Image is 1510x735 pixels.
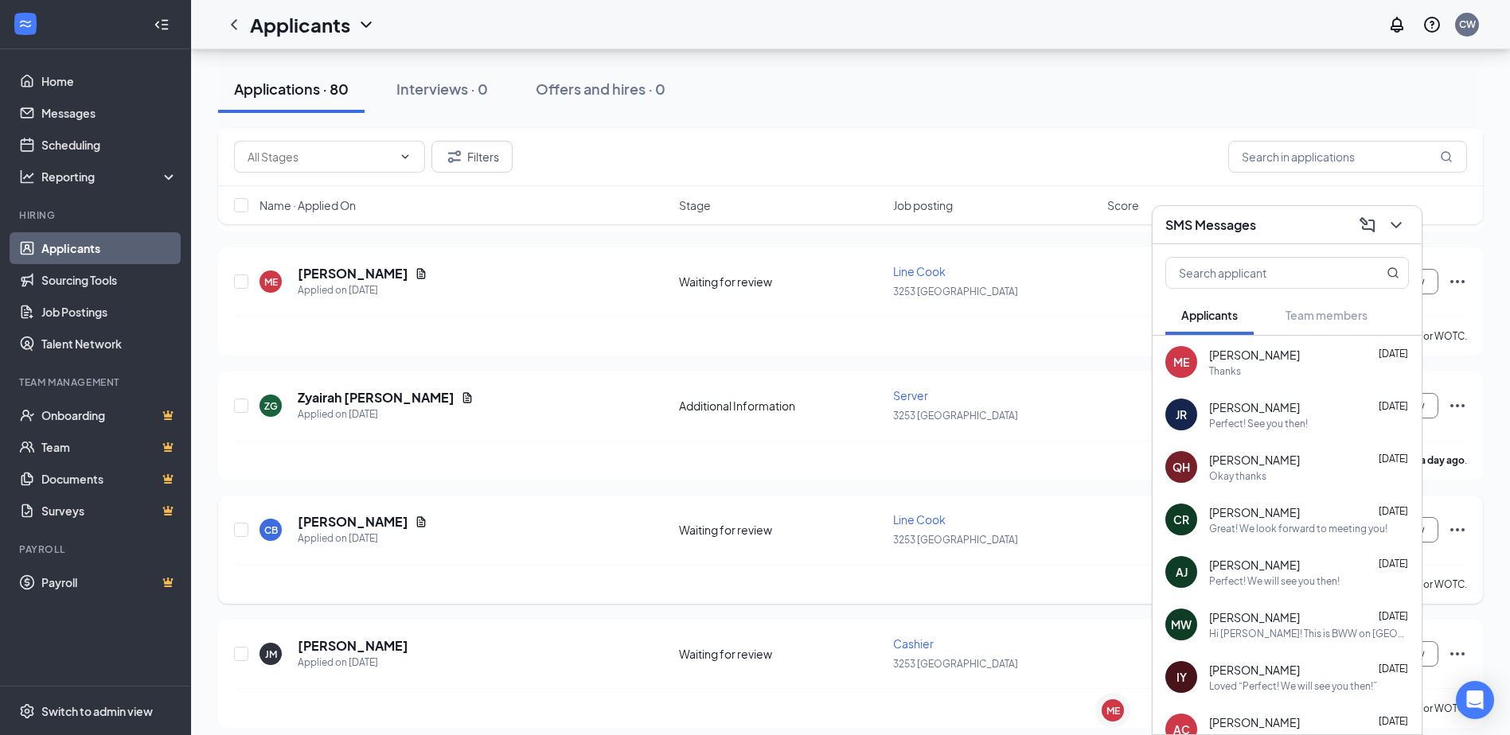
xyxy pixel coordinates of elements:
span: [DATE] [1379,715,1408,727]
span: [DATE] [1379,453,1408,465]
div: Applied on [DATE] [298,406,474,422]
div: Perfect! We will see you then! [1209,574,1340,588]
div: Perfect! See you then! [1209,417,1308,430]
div: Hiring [19,208,174,222]
div: ME [1173,354,1189,370]
span: [DATE] [1379,400,1408,412]
span: Stage [679,197,711,213]
span: [DATE] [1379,348,1408,360]
div: Additional Information [679,398,884,414]
span: 3253 [GEOGRAPHIC_DATA] [893,534,1018,546]
svg: ChevronDown [1387,216,1406,235]
svg: MagnifyingGlass [1387,266,1399,279]
div: ME [1106,704,1120,717]
span: Cashier [893,636,934,651]
div: Waiting for review [679,274,884,290]
span: [PERSON_NAME] [1209,504,1300,520]
span: Line Cook [893,264,946,278]
svg: Document [461,391,474,404]
span: [PERSON_NAME] [1209,662,1300,678]
div: Applied on [DATE] [298,282,427,298]
div: Great! We look forward to meeting you! [1209,522,1387,535]
svg: Ellipses [1448,396,1467,415]
svg: Document [415,515,427,528]
div: Interviews · 0 [396,79,488,99]
div: IY [1176,669,1187,685]
svg: ChevronDown [399,150,412,163]
div: Loved “Perfect! We will see you then!” [1209,679,1377,693]
div: Waiting for review [679,646,884,662]
a: TeamCrown [41,431,178,463]
div: Switch to admin view [41,703,153,719]
span: Job posting [893,197,953,213]
span: [PERSON_NAME] [1209,399,1300,415]
div: ME [264,275,278,289]
a: PayrollCrown [41,566,178,598]
div: Offers and hires · 0 [536,79,665,99]
div: JR [1176,406,1187,422]
div: Waiting for review [679,522,884,538]
span: [DATE] [1379,663,1408,675]
span: Line Cook [893,512,946,527]
div: QH [1172,459,1190,475]
button: ComposeMessage [1355,212,1380,238]
span: Team members [1286,308,1368,322]
a: SurveysCrown [41,495,178,527]
a: Sourcing Tools [41,264,178,296]
span: 3253 [GEOGRAPHIC_DATA] [893,658,1018,670]
span: Score [1107,197,1139,213]
a: OnboardingCrown [41,399,178,431]
button: Filter Filters [431,141,513,173]
div: Okay thanks [1209,469,1266,483]
span: [PERSON_NAME] [1209,347,1300,363]
div: Applications · 80 [234,79,349,99]
svg: MagnifyingGlass [1440,150,1453,163]
span: [PERSON_NAME] [1209,452,1300,468]
a: Job Postings [41,296,178,328]
div: MW [1171,616,1192,632]
div: Reporting [41,169,178,185]
span: Server [893,388,928,402]
svg: Filter [445,147,464,166]
span: [DATE] [1379,610,1408,622]
div: CB [264,523,278,537]
a: ChevronLeft [224,15,244,34]
svg: ComposeMessage [1358,216,1377,235]
input: Search applicant [1166,258,1355,288]
a: Applicants [41,232,178,264]
svg: Ellipses [1448,644,1467,663]
h5: [PERSON_NAME] [298,637,408,655]
button: ChevronDown [1383,212,1409,238]
b: a day ago [1420,454,1465,466]
a: Messages [41,97,178,129]
div: ZG [264,399,278,413]
span: [DATE] [1379,558,1408,570]
div: CR [1173,511,1189,527]
span: 3253 [GEOGRAPHIC_DATA] [893,410,1018,422]
a: Talent Network [41,328,178,360]
h3: SMS Messages [1165,216,1256,234]
span: [PERSON_NAME] [1209,557,1300,573]
div: Applied on [DATE] [298,531,427,546]
svg: ChevronDown [357,15,376,34]
span: [DATE] [1379,505,1408,517]
svg: Notifications [1387,15,1407,34]
a: Scheduling [41,129,178,161]
h5: [PERSON_NAME] [298,513,408,531]
input: All Stages [248,148,392,165]
span: Applicants [1181,308,1238,322]
svg: Ellipses [1448,272,1467,291]
div: Payroll [19,542,174,556]
div: Applied on [DATE] [298,655,408,671]
input: Search in applications [1228,141,1467,173]
div: AJ [1176,564,1188,580]
div: Team Management [19,375,174,389]
a: Home [41,65,178,97]
svg: Analysis [19,169,35,185]
div: Thanks [1209,364,1241,378]
svg: Collapse [154,17,170,33]
svg: Document [415,267,427,280]
span: Name · Applied On [259,197,356,213]
svg: Settings [19,703,35,719]
a: DocumentsCrown [41,463,178,495]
